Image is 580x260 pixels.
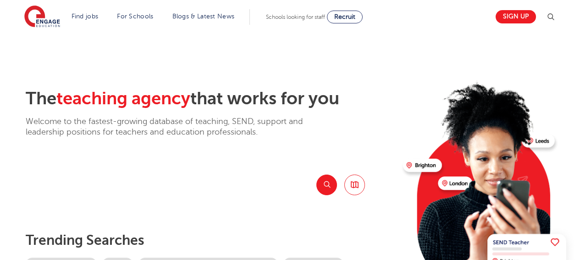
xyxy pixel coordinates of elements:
p: Welcome to the fastest-growing database of teaching, SEND, support and leadership positions for t... [26,116,328,138]
p: Trending searches [26,232,396,249]
a: Recruit [327,11,363,23]
a: Find jobs [72,13,99,20]
span: Recruit [334,13,355,20]
img: Engage Education [24,6,60,28]
a: Blogs & Latest News [172,13,235,20]
button: Search [316,175,337,195]
a: Sign up [496,10,536,23]
a: For Schools [117,13,153,20]
h2: The that works for you [26,88,396,109]
span: Schools looking for staff [266,14,325,20]
span: teaching agency [56,89,190,108]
